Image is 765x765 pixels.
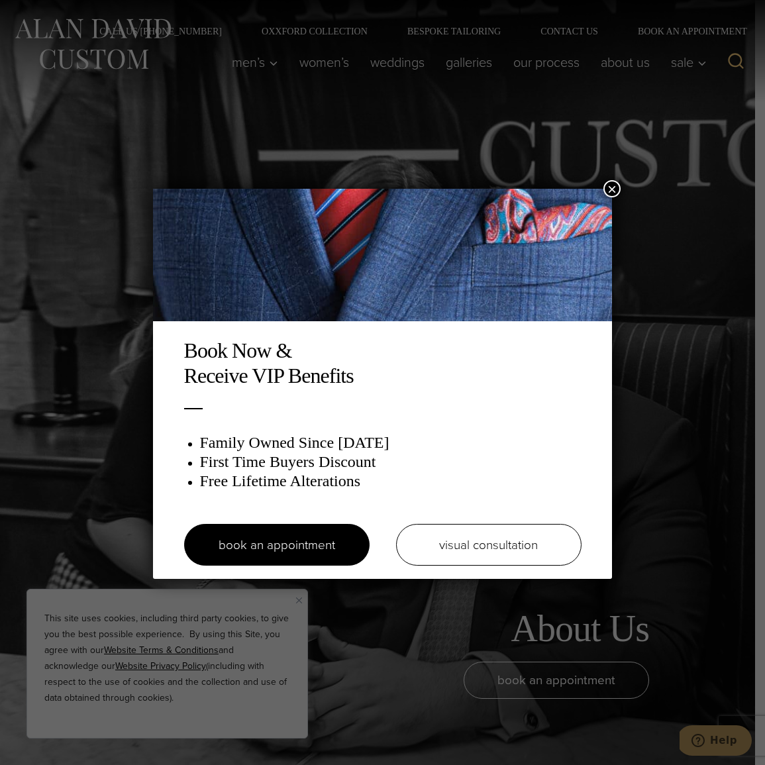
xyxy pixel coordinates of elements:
[30,9,58,21] span: Help
[200,433,582,452] h3: Family Owned Since [DATE]
[184,524,370,566] a: book an appointment
[184,338,582,389] h2: Book Now & Receive VIP Benefits
[200,452,582,472] h3: First Time Buyers Discount
[396,524,582,566] a: visual consultation
[200,472,582,491] h3: Free Lifetime Alterations
[603,180,621,197] button: Close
